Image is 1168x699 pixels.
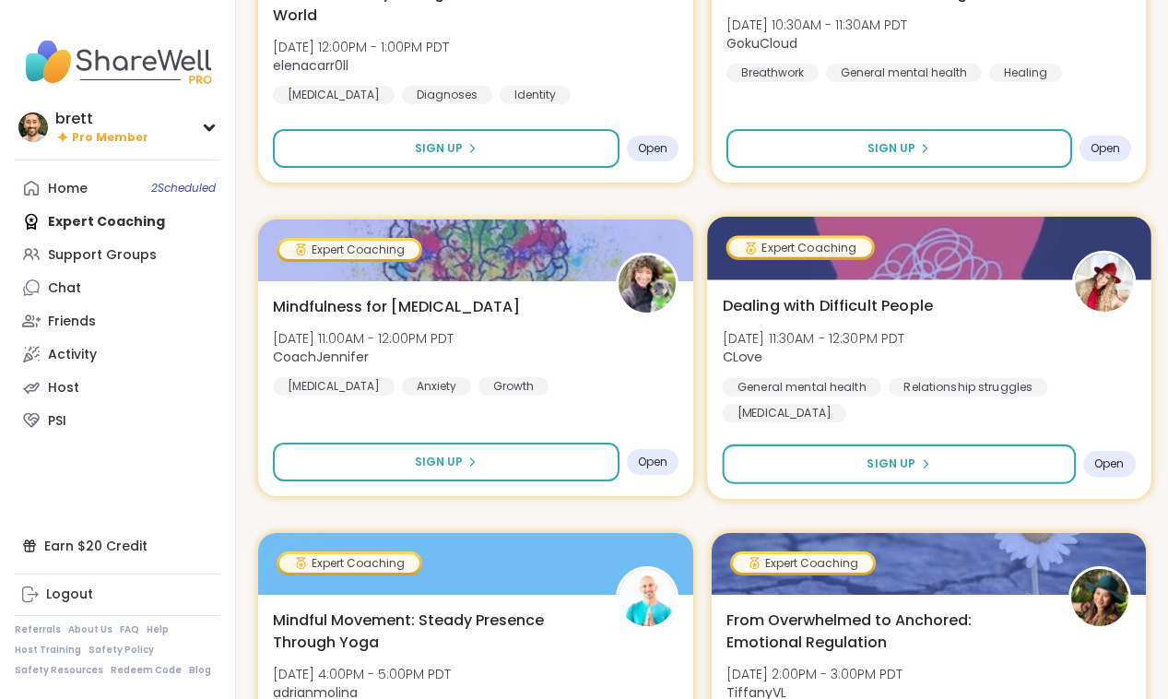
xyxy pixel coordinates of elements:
[15,238,220,271] a: Support Groups
[1094,456,1125,471] span: Open
[15,30,220,94] img: ShareWell Nav Logo
[55,109,148,129] div: brett
[15,578,220,611] a: Logout
[15,271,220,304] a: Chat
[402,377,471,396] div: Anxiety
[48,346,97,364] div: Activity
[273,86,395,104] div: [MEDICAL_DATA]
[722,377,880,396] div: General mental health
[147,623,169,636] a: Help
[273,348,369,366] b: CoachJennifer
[722,348,762,366] b: CLove
[279,554,419,573] div: Expert Coaching
[273,665,451,683] span: [DATE] 4:00PM - 5:00PM PDT
[273,38,449,56] span: [DATE] 12:00PM - 1:00PM PDT
[1071,569,1128,626] img: TiffanyVL
[15,304,220,338] a: Friends
[500,86,571,104] div: Identity
[867,140,915,157] span: Sign Up
[619,569,676,626] img: adrianmolina
[273,443,619,481] button: Sign Up
[728,238,871,256] div: Expert Coaching
[120,623,139,636] a: FAQ
[415,140,463,157] span: Sign Up
[1091,141,1120,156] span: Open
[867,456,915,472] span: Sign Up
[726,16,907,34] span: [DATE] 10:30AM - 11:30AM PDT
[46,586,93,604] div: Logout
[722,294,932,316] span: Dealing with Difficult People
[15,623,61,636] a: Referrals
[48,313,96,331] div: Friends
[48,379,79,397] div: Host
[415,454,463,470] span: Sign Up
[722,328,904,347] span: [DATE] 11:30AM - 12:30PM PDT
[151,181,216,195] span: 2 Scheduled
[726,64,819,82] div: Breathwork
[279,241,419,259] div: Expert Coaching
[722,444,1075,484] button: Sign Up
[273,56,348,75] b: elenacarr0ll
[111,664,182,677] a: Redeem Code
[722,404,846,422] div: [MEDICAL_DATA]
[15,371,220,404] a: Host
[48,180,88,198] div: Home
[273,610,596,654] span: Mindful Movement: Steady Presence Through Yoga
[15,529,220,563] div: Earn $20 Credit
[726,34,797,53] b: GokuCloud
[638,455,667,469] span: Open
[402,86,492,104] div: Diagnoses
[273,377,395,396] div: [MEDICAL_DATA]
[726,665,903,683] span: [DATE] 2:00PM - 3:00PM PDT
[15,664,103,677] a: Safety Resources
[15,404,220,437] a: PSI
[273,296,520,318] span: Mindfulness for [MEDICAL_DATA]
[638,141,667,156] span: Open
[88,644,154,657] a: Safety Policy
[15,172,220,205] a: Home2Scheduled
[733,554,873,573] div: Expert Coaching
[726,129,1073,168] button: Sign Up
[726,610,1049,654] span: From Overwhelmed to Anchored: Emotional Regulation
[48,246,157,265] div: Support Groups
[989,64,1062,82] div: Healing
[15,644,81,657] a: Host Training
[273,329,454,348] span: [DATE] 11:00AM - 12:00PM PDT
[18,113,48,142] img: brett
[478,377,549,396] div: Growth
[189,664,211,677] a: Blog
[889,377,1047,396] div: Relationship struggles
[48,412,66,431] div: PSI
[15,338,220,371] a: Activity
[68,623,112,636] a: About Us
[826,64,982,82] div: General mental health
[273,129,619,168] button: Sign Up
[72,130,148,146] span: Pro Member
[1074,254,1132,312] img: CLove
[619,255,676,313] img: CoachJennifer
[48,279,81,298] div: Chat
